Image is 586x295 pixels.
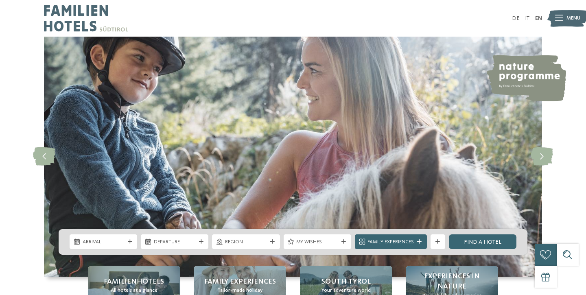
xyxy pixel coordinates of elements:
[566,15,580,22] span: Menu
[104,277,164,287] span: Familienhotels
[525,15,529,21] a: IT
[111,287,157,294] span: All hotels at a glance
[204,277,276,287] span: Family Experiences
[44,37,542,277] img: Familienhotels Südtirol: The happy family places!
[83,238,125,246] span: Arrival
[217,287,262,294] span: Tailor-made holiday
[321,287,371,294] span: Your adventure world
[535,15,542,21] a: EN
[225,238,267,246] span: Region
[449,234,516,249] a: Find a hotel
[413,271,491,292] span: Experiences in nature
[296,238,338,246] span: My wishes
[485,55,566,101] img: nature programme by Familienhotels Südtirol
[321,277,371,287] span: South Tyrol
[367,238,414,246] span: Family Experiences
[154,238,196,246] span: Departure
[512,15,520,21] a: DE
